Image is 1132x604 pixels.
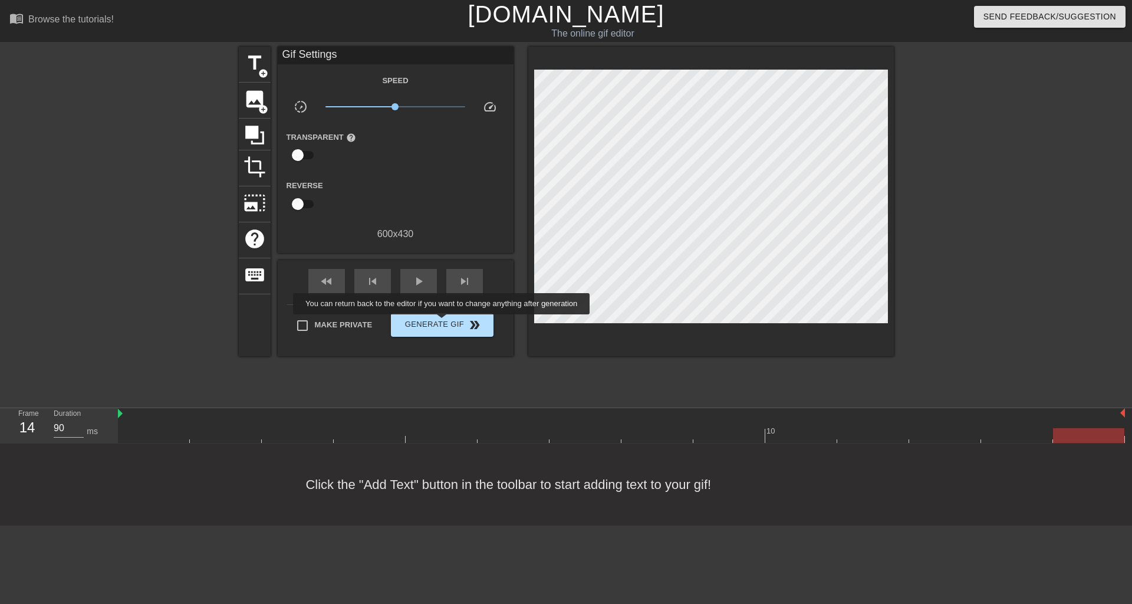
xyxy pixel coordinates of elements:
[320,274,334,288] span: fast_rewind
[346,133,356,143] span: help
[243,228,266,250] span: help
[366,274,380,288] span: skip_previous
[382,75,408,87] label: Speed
[468,318,482,332] span: double_arrow
[243,192,266,214] span: photo_size_select_large
[243,88,266,110] span: image
[412,274,426,288] span: play_arrow
[9,11,114,29] a: Browse the tutorials!
[396,318,488,332] span: Generate Gif
[294,100,308,114] span: slow_motion_video
[315,319,373,331] span: Make Private
[468,1,664,27] a: [DOMAIN_NAME]
[9,11,24,25] span: menu_book
[974,6,1126,28] button: Send Feedback/Suggestion
[28,14,114,24] div: Browse the tutorials!
[766,425,777,437] div: 10
[278,227,514,241] div: 600 x 430
[243,264,266,286] span: keyboard
[258,104,268,114] span: add_circle
[258,68,268,78] span: add_circle
[391,313,493,337] button: Generate Gif
[1120,408,1125,418] img: bound-end.png
[9,408,45,442] div: Frame
[243,52,266,74] span: title
[983,9,1116,24] span: Send Feedback/Suggestion
[18,417,36,438] div: 14
[278,47,514,64] div: Gif Settings
[287,180,323,192] label: Reverse
[287,132,356,143] label: Transparent
[243,156,266,178] span: crop
[54,411,81,418] label: Duration
[483,100,497,114] span: speed
[87,425,98,438] div: ms
[458,274,472,288] span: skip_next
[383,27,802,41] div: The online gif editor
